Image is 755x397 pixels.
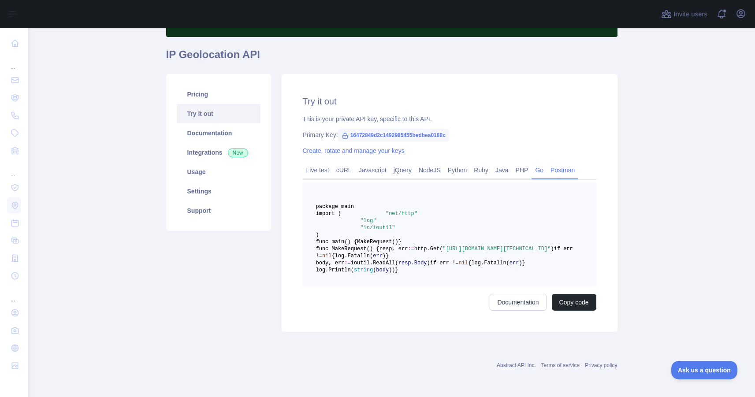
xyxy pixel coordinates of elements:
span: New [228,148,248,157]
span: "io/ioutil" [360,225,395,231]
span: } [522,260,525,266]
span: } [386,253,389,259]
a: Terms of service [541,362,580,368]
h1: IP Geolocation API [166,48,617,69]
span: nil [459,260,469,266]
span: ) [550,246,554,252]
a: Support [177,201,260,220]
span: err [373,253,383,259]
a: Python [444,163,471,177]
span: } [398,239,402,245]
span: nil [322,253,332,259]
span: := [344,260,350,266]
span: Invite users [673,9,707,19]
button: Invite users [659,7,709,21]
span: { [468,260,471,266]
a: PHP [512,163,532,177]
a: Abstract API Inc. [497,362,536,368]
span: "log" [360,218,376,224]
span: ioutil.ReadAll( [351,260,398,266]
span: err [510,260,519,266]
span: func MakeRequest() { [316,246,379,252]
span: ) [316,232,319,238]
button: Copy code [552,294,596,311]
span: body, err [316,260,345,266]
span: "net/http" [386,211,417,217]
span: import ( [316,211,342,217]
a: Usage [177,162,260,182]
span: ( [373,267,376,273]
span: log.Fatalln( [335,253,373,259]
a: Settings [177,182,260,201]
a: Pricing [177,85,260,104]
span: http.Get( [414,246,443,252]
a: Integrations New [177,143,260,162]
a: Try it out [177,104,260,123]
a: Live test [303,163,333,177]
a: Go [532,163,547,177]
span: package main [316,204,354,210]
a: Documentation [490,294,546,311]
span: ) [383,253,386,259]
span: MakeRequest() [357,239,398,245]
a: Create, rotate and manage your keys [303,147,405,154]
div: ... [7,53,21,70]
a: Postman [547,163,578,177]
span: string [354,267,373,273]
span: if err != [430,260,459,266]
span: ) [519,260,522,266]
a: Javascript [355,163,390,177]
a: Documentation [177,123,260,143]
span: log.Println( [316,267,354,273]
span: { [332,253,335,259]
a: NodeJS [415,163,444,177]
span: body [376,267,389,273]
a: Privacy policy [585,362,617,368]
div: This is your private API key, specific to this API. [303,115,596,123]
span: )) [389,267,395,273]
div: ... [7,286,21,303]
span: resp.Body [398,260,427,266]
a: Java [492,163,512,177]
span: ) [427,260,430,266]
span: log.Fatalln( [471,260,509,266]
a: cURL [333,163,355,177]
div: Primary Key: [303,130,596,139]
a: Ruby [470,163,492,177]
h2: Try it out [303,95,596,108]
span: func main() { [316,239,357,245]
span: } [395,267,398,273]
div: ... [7,160,21,178]
span: := [408,246,414,252]
span: resp, err [379,246,408,252]
a: jQuery [390,163,415,177]
span: 16472849d2c1492985455bedbea0188c [338,129,449,142]
iframe: Toggle Customer Support [671,361,737,379]
span: "[URL][DOMAIN_NAME][TECHNICAL_ID]" [443,246,551,252]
